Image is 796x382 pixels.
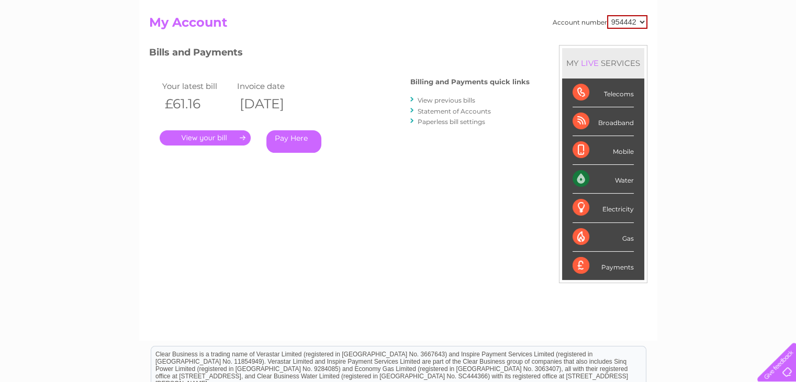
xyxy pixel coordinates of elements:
a: Energy [638,44,661,52]
a: Pay Here [266,130,321,153]
div: Clear Business is a trading name of Verastar Limited (registered in [GEOGRAPHIC_DATA] No. 3667643... [151,6,646,51]
div: Telecoms [573,78,634,107]
a: View previous bills [418,96,475,104]
div: Mobile [573,136,634,165]
th: [DATE] [234,93,310,115]
a: Log out [761,44,786,52]
div: Water [573,165,634,194]
a: Contact [726,44,752,52]
div: LIVE [579,58,601,68]
a: . [160,130,251,145]
div: Broadband [573,107,634,136]
a: Blog [705,44,720,52]
td: Invoice date [234,79,310,93]
div: MY SERVICES [562,48,644,78]
th: £61.16 [160,93,235,115]
a: 0333 014 3131 [599,5,671,18]
h3: Bills and Payments [149,45,530,63]
a: Water [612,44,632,52]
a: Paperless bill settings [418,118,485,126]
a: Telecoms [667,44,699,52]
div: Payments [573,252,634,280]
div: Account number [553,15,647,29]
div: Gas [573,223,634,252]
h2: My Account [149,15,647,35]
img: logo.png [28,27,81,59]
a: Statement of Accounts [418,107,491,115]
div: Electricity [573,194,634,222]
td: Your latest bill [160,79,235,93]
h4: Billing and Payments quick links [410,78,530,86]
